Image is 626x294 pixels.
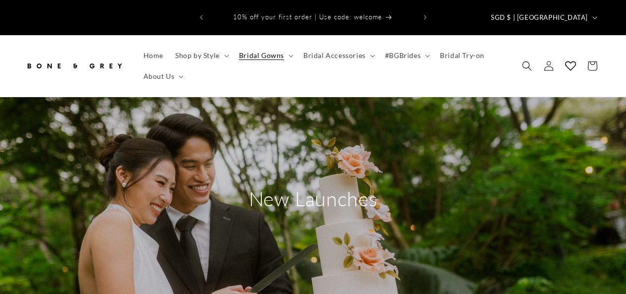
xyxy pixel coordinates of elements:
[385,51,421,60] span: #BGBrides
[414,8,436,27] button: Next announcement
[239,51,284,60] span: Bridal Gowns
[138,45,169,66] a: Home
[233,45,297,66] summary: Bridal Gowns
[191,8,212,27] button: Previous announcement
[297,45,379,66] summary: Bridal Accessories
[25,55,124,77] img: Bone and Grey Bridal
[169,45,233,66] summary: Shop by Style
[175,51,220,60] span: Shop by Style
[303,51,366,60] span: Bridal Accessories
[233,13,382,21] span: 10% off your first order | Use code: welcome
[138,66,188,87] summary: About Us
[219,186,407,212] h2: New Launches
[144,72,175,81] span: About Us
[516,55,538,77] summary: Search
[440,51,484,60] span: Bridal Try-on
[144,51,163,60] span: Home
[491,13,588,23] span: SGD $ | [GEOGRAPHIC_DATA]
[434,45,490,66] a: Bridal Try-on
[485,8,601,27] button: SGD $ | [GEOGRAPHIC_DATA]
[379,45,434,66] summary: #BGBrides
[21,51,128,80] a: Bone and Grey Bridal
